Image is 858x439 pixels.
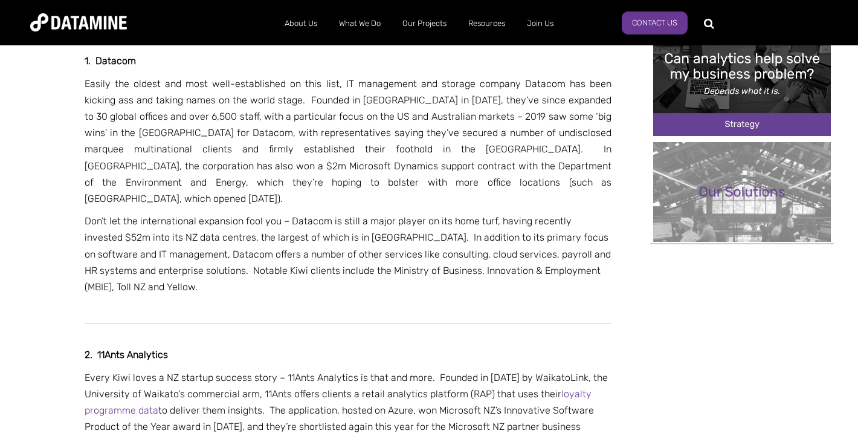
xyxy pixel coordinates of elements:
[457,8,516,39] a: Resources
[85,76,611,207] p: Easily the oldest and most well-established on this list, IT management and storage company Datac...
[274,8,328,39] a: About Us
[85,213,611,295] p: Don’t let the international expansion fool you – Datacom is still a major player on its home turf...
[85,349,168,360] strong: 2. 11Ants Analytics
[516,8,564,39] a: Join Us
[30,13,127,31] img: Datamine
[653,142,831,242] img: Our Solutions
[85,55,136,67] strong: 1. Datacom
[653,36,831,135] img: Can analytics solve my problem
[85,372,608,400] span: Every Kiwi loves a NZ startup success story – 11Ants Analytics is that and more. Founded in [DATE...
[622,11,688,34] a: Contact Us
[392,8,457,39] a: Our Projects
[328,8,392,39] a: What We Do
